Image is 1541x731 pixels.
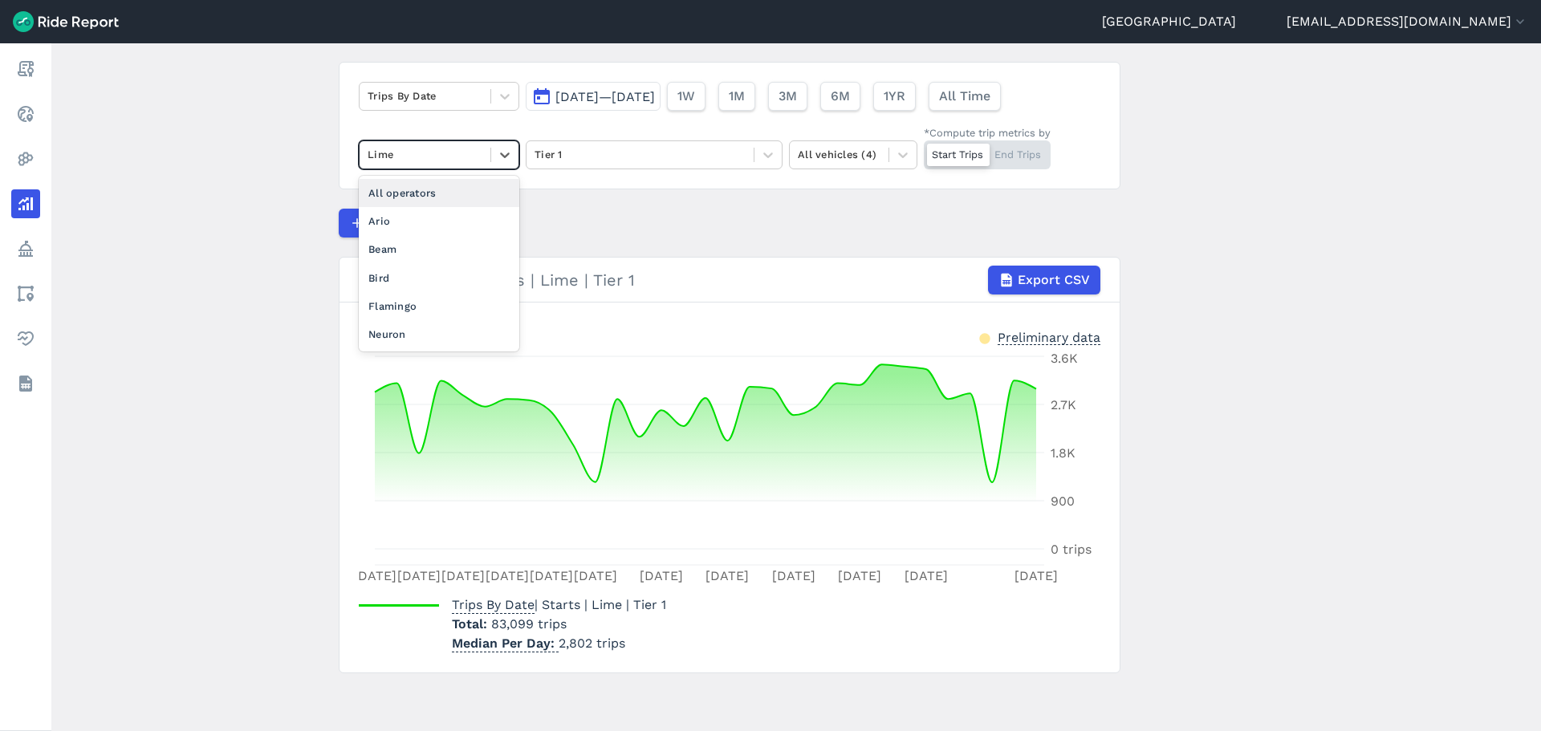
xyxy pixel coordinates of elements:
[988,266,1100,294] button: Export CSV
[11,324,40,353] a: Health
[772,568,815,583] tspan: [DATE]
[486,568,529,583] tspan: [DATE]
[779,87,797,106] span: 3M
[339,209,486,238] button: Compare Metrics
[640,568,683,583] tspan: [DATE]
[718,82,755,111] button: 1M
[831,87,850,106] span: 6M
[998,328,1100,345] div: Preliminary data
[1051,445,1075,461] tspan: 1.8K
[574,568,617,583] tspan: [DATE]
[452,631,559,652] span: Median Per Day
[359,264,519,292] div: Bird
[526,82,661,111] button: [DATE]—[DATE]
[729,87,745,106] span: 1M
[1051,542,1092,557] tspan: 0 trips
[1018,270,1090,290] span: Export CSV
[11,279,40,308] a: Areas
[359,179,519,207] div: All operators
[452,616,491,632] span: Total
[359,292,519,320] div: Flamingo
[1051,397,1076,412] tspan: 2.7K
[13,11,119,32] img: Ride Report
[838,568,881,583] tspan: [DATE]
[820,82,860,111] button: 6M
[11,99,40,128] a: Realtime
[452,634,666,653] p: 2,802 trips
[873,82,916,111] button: 1YR
[884,87,905,106] span: 1YR
[1287,12,1528,31] button: [EMAIL_ADDRESS][DOMAIN_NAME]
[1051,493,1075,509] tspan: 900
[353,568,396,583] tspan: [DATE]
[530,568,573,583] tspan: [DATE]
[905,568,948,583] tspan: [DATE]
[677,87,695,106] span: 1W
[491,616,567,632] span: 83,099 trips
[441,568,485,583] tspan: [DATE]
[939,87,990,106] span: All Time
[768,82,807,111] button: 3M
[705,568,749,583] tspan: [DATE]
[11,144,40,173] a: Heatmaps
[359,235,519,263] div: Beam
[11,189,40,218] a: Analyze
[452,597,666,612] span: | Starts | Lime | Tier 1
[667,82,705,111] button: 1W
[929,82,1001,111] button: All Time
[359,266,1100,294] div: Trips By Date | Starts | Lime | Tier 1
[359,320,519,348] div: Neuron
[924,125,1051,140] div: *Compute trip metrics by
[1102,12,1236,31] a: [GEOGRAPHIC_DATA]
[1014,568,1058,583] tspan: [DATE]
[555,89,655,104] span: [DATE]—[DATE]
[11,55,40,83] a: Report
[359,207,519,235] div: Ario
[1051,351,1078,366] tspan: 3.6K
[11,234,40,263] a: Policy
[397,568,441,583] tspan: [DATE]
[452,592,535,614] span: Trips By Date
[11,369,40,398] a: Datasets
